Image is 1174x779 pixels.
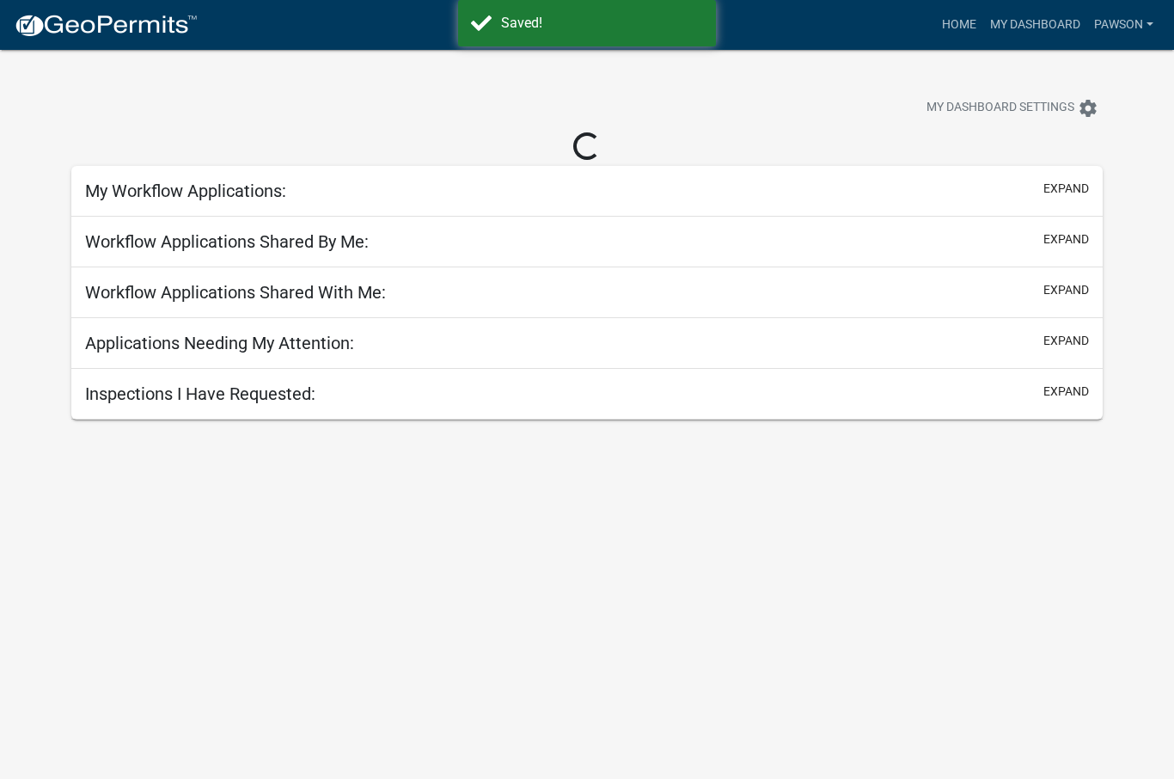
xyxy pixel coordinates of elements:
[85,333,354,353] h5: Applications Needing My Attention:
[935,9,983,41] a: Home
[1087,9,1160,41] a: Pawson
[85,383,315,404] h5: Inspections I Have Requested:
[1043,383,1089,401] button: expand
[913,91,1112,125] button: My Dashboard Settingssettings
[1043,180,1089,198] button: expand
[1078,98,1098,119] i: settings
[983,9,1087,41] a: My Dashboard
[1043,230,1089,248] button: expand
[1043,332,1089,350] button: expand
[85,282,386,303] h5: Workflow Applications Shared With Me:
[926,98,1074,119] span: My Dashboard Settings
[1043,281,1089,299] button: expand
[85,181,286,201] h5: My Workflow Applications:
[501,13,703,34] div: Saved!
[85,231,369,252] h5: Workflow Applications Shared By Me:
